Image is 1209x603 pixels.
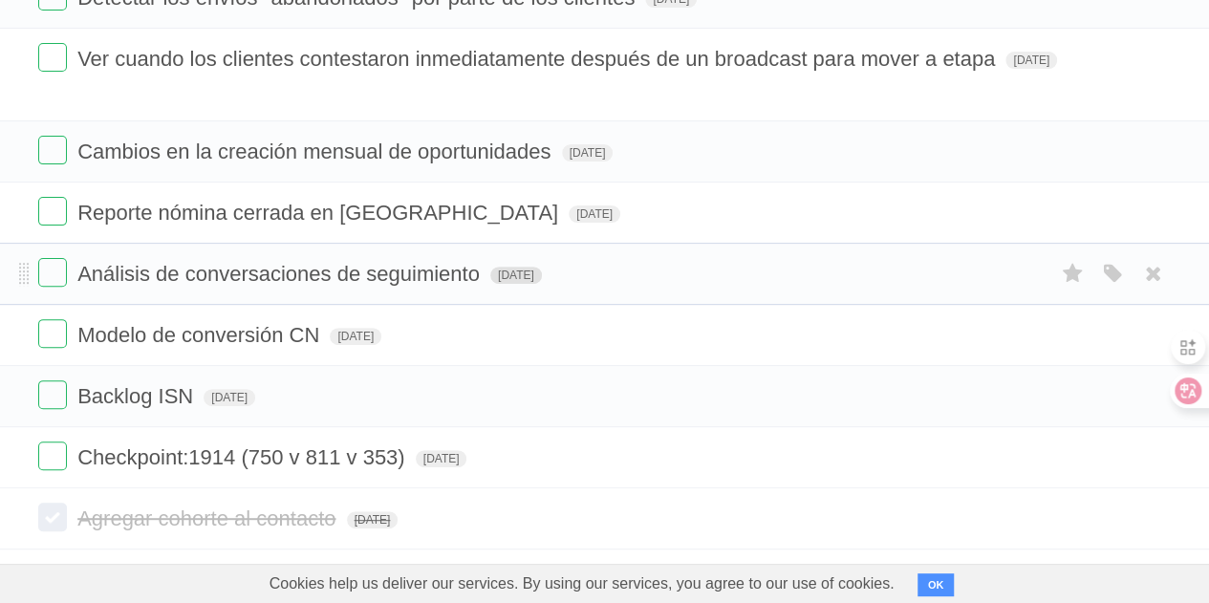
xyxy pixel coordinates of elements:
[204,389,255,406] span: [DATE]
[77,506,340,530] span: Agregar cohorte al contacto
[77,47,1000,71] span: Ver cuando los clientes contestaron inmediatamente después de un broadcast para mover a etapa
[38,136,67,164] label: Done
[77,201,563,225] span: Reporte nómina cerrada en [GEOGRAPHIC_DATA]
[77,384,198,408] span: Backlog ISN
[490,267,542,284] span: [DATE]
[1005,52,1057,69] span: [DATE]
[562,144,614,162] span: [DATE]
[38,197,67,226] label: Done
[77,323,324,347] span: Modelo de conversión CN
[38,43,67,72] label: Done
[77,140,555,163] span: Cambios en la creación mensual de oportunidades
[347,511,399,528] span: [DATE]
[38,441,67,470] label: Done
[38,380,67,409] label: Done
[330,328,381,345] span: [DATE]
[38,319,67,348] label: Done
[38,258,67,287] label: Done
[38,503,67,531] label: Done
[1054,258,1090,290] label: Star task
[918,573,955,596] button: OK
[77,262,485,286] span: Análisis de conversaciones de seguimiento
[416,450,467,467] span: [DATE]
[77,445,409,469] span: Checkpoint:1914 (750 v 811 v 353)
[250,565,914,603] span: Cookies help us deliver our services. By using our services, you agree to our use of cookies.
[569,205,620,223] span: [DATE]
